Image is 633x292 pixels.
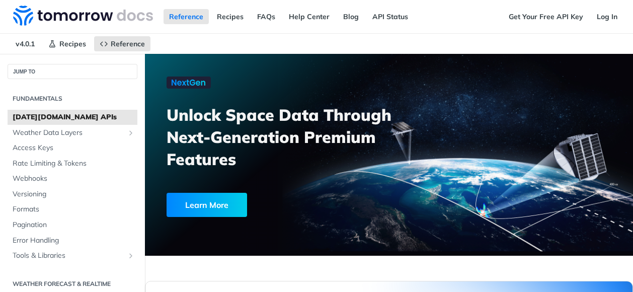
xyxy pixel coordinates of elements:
img: NextGen [167,77,211,89]
a: Recipes [211,9,249,24]
div: Learn More [167,193,247,217]
a: Versioning [8,187,137,202]
span: Tools & Libraries [13,251,124,261]
a: Formats [8,202,137,217]
span: Versioning [13,189,135,199]
span: Pagination [13,220,135,230]
a: Get Your Free API Key [503,9,589,24]
h2: Fundamentals [8,94,137,103]
a: Recipes [43,36,92,51]
h3: Unlock Space Data Through Next-Generation Premium Features [167,104,400,170]
span: Weather Data Layers [13,128,124,138]
span: Recipes [59,39,86,48]
button: Show subpages for Tools & Libraries [127,252,135,260]
a: Rate Limiting & Tokens [8,156,137,171]
a: Error Handling [8,233,137,248]
span: Formats [13,204,135,214]
h2: Weather Forecast & realtime [8,279,137,288]
a: FAQs [252,9,281,24]
button: JUMP TO [8,64,137,79]
span: v4.0.1 [10,36,40,51]
span: Access Keys [13,143,135,153]
a: Log In [591,9,623,24]
a: Weather Data LayersShow subpages for Weather Data Layers [8,125,137,140]
a: Pagination [8,217,137,233]
a: API Status [367,9,414,24]
a: Access Keys [8,140,137,156]
span: [DATE][DOMAIN_NAME] APIs [13,112,135,122]
a: Blog [338,9,364,24]
a: Learn More [167,193,353,217]
button: Show subpages for Weather Data Layers [127,129,135,137]
a: Reference [94,36,150,51]
a: Reference [164,9,209,24]
span: Rate Limiting & Tokens [13,159,135,169]
img: Tomorrow.io Weather API Docs [13,6,153,26]
a: Webhooks [8,171,137,186]
a: [DATE][DOMAIN_NAME] APIs [8,110,137,125]
span: Webhooks [13,174,135,184]
span: Reference [111,39,145,48]
span: Error Handling [13,236,135,246]
a: Help Center [283,9,335,24]
a: Tools & LibrariesShow subpages for Tools & Libraries [8,248,137,263]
